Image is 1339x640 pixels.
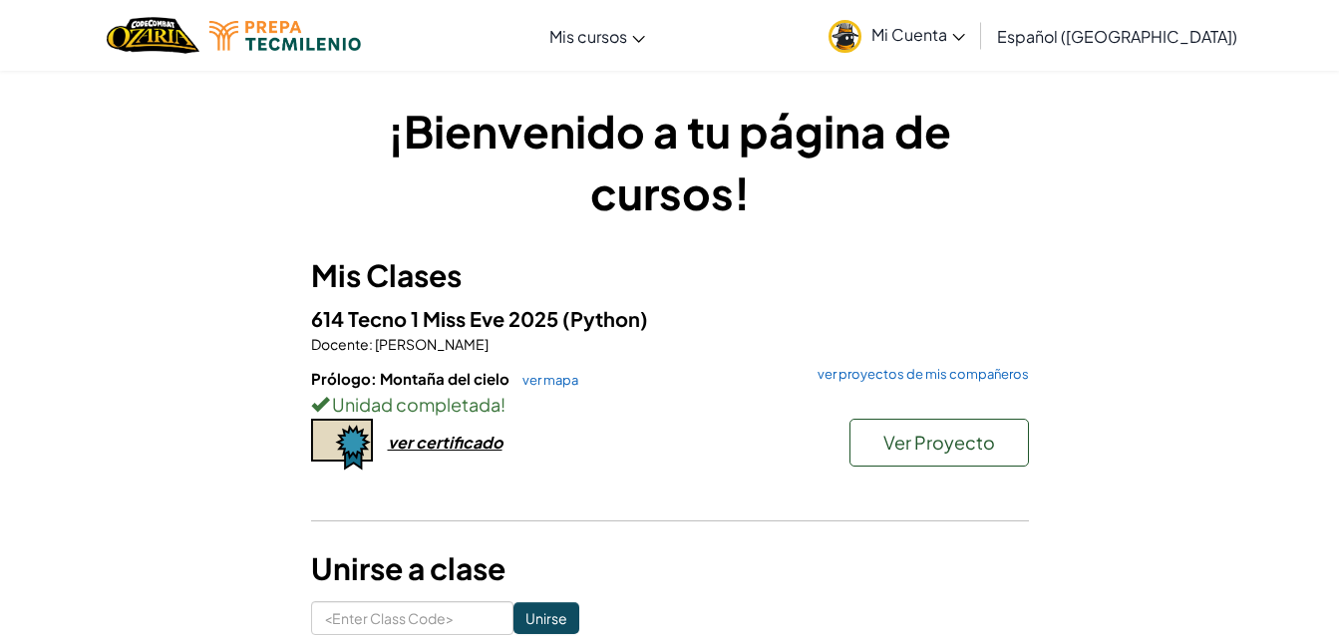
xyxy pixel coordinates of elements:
span: 614 Tecno 1 Miss Eve 2025 [311,306,562,331]
img: Home [107,15,199,56]
span: ! [501,393,505,416]
span: (Python) [562,306,648,331]
a: ver certificado [311,432,502,453]
div: ver certificado [388,432,502,453]
a: Español ([GEOGRAPHIC_DATA]) [987,9,1247,63]
img: avatar [829,20,861,53]
a: Mi Cuenta [819,4,975,67]
span: Ver Proyecto [883,431,995,454]
button: Ver Proyecto [849,419,1029,467]
span: Mi Cuenta [871,24,965,45]
img: Tecmilenio logo [209,21,361,51]
a: Mis cursos [539,9,655,63]
span: Unidad completada [329,393,501,416]
img: certificate-icon.png [311,419,373,471]
h1: ¡Bienvenido a tu página de cursos! [311,100,1029,223]
span: Prólogo: Montaña del cielo [311,369,512,388]
span: : [369,335,373,353]
a: ver proyectos de mis compañeros [808,368,1029,381]
a: Ozaria by CodeCombat logo [107,15,199,56]
a: ver mapa [512,372,578,388]
span: Español ([GEOGRAPHIC_DATA]) [997,26,1237,47]
input: <Enter Class Code> [311,601,513,635]
input: Unirse [513,602,579,634]
span: Docente [311,335,369,353]
span: [PERSON_NAME] [373,335,489,353]
span: Mis cursos [549,26,627,47]
h3: Mis Clases [311,253,1029,298]
h3: Unirse a clase [311,546,1029,591]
